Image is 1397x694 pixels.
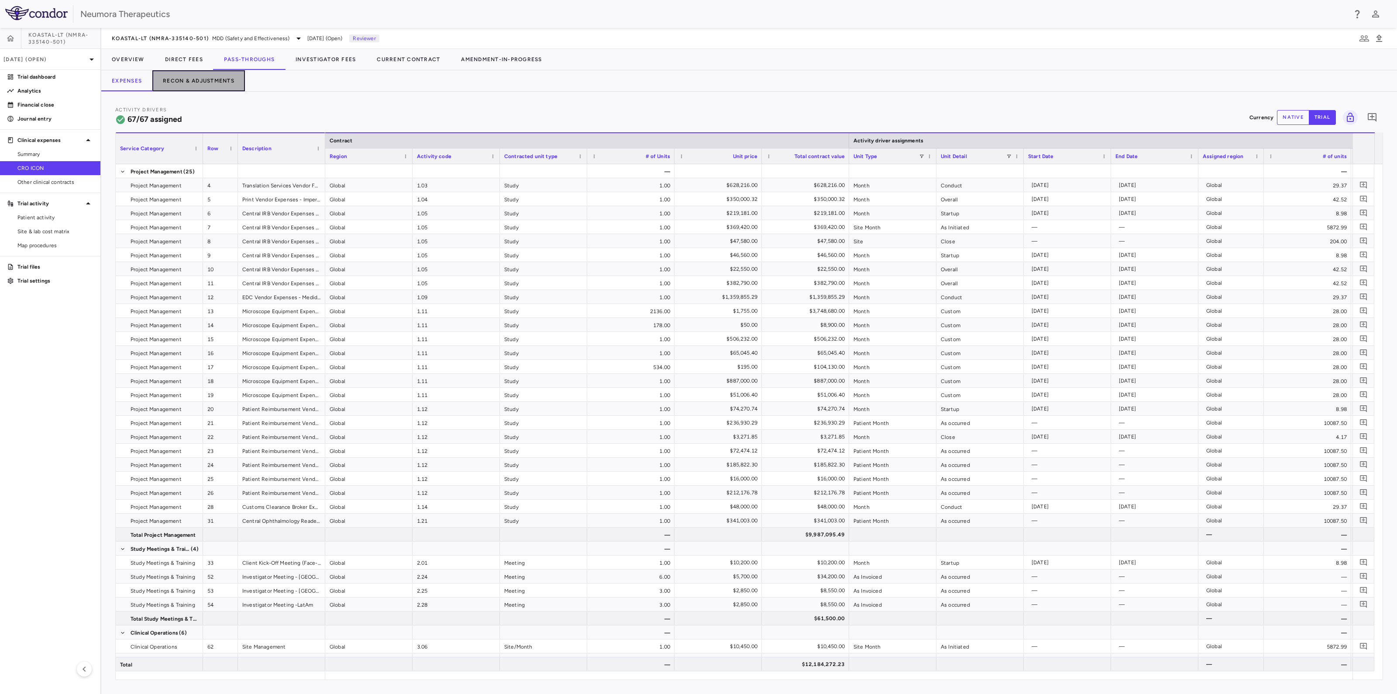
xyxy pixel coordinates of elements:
[413,346,500,359] div: 1.11
[1264,444,1351,457] div: 10087.50
[936,388,1024,401] div: Custom
[587,472,674,485] div: 1.00
[1359,502,1368,511] svg: Add comment
[849,206,936,220] div: Month
[17,87,93,95] p: Analytics
[238,472,325,485] div: Patient Reimbursement Vendor Expense - Scout - PT Setup, Administrative, and Other Expenses
[936,276,1024,290] div: Overall
[5,6,68,20] img: logo-full-SnFGN8VE.png
[500,430,587,443] div: Study
[238,178,325,192] div: Translation Services Vendor Fees
[500,304,587,318] div: Study
[413,500,500,513] div: 1.14
[849,444,936,457] div: Patient Month
[500,220,587,234] div: Study
[500,178,587,192] div: Study
[587,290,674,304] div: 1.00
[413,178,500,192] div: 1.03
[17,242,93,249] span: Map procedures
[413,514,500,527] div: 1.21
[849,486,936,499] div: Patient Month
[936,374,1024,387] div: Custom
[936,360,1024,373] div: Custom
[203,192,238,206] div: 5
[203,318,238,331] div: 14
[203,234,238,248] div: 8
[152,70,245,91] button: Recon & Adjustments
[936,472,1024,485] div: As occurred
[849,304,936,318] div: Month
[413,486,500,499] div: 1.12
[325,444,413,457] div: Global
[587,388,674,401] div: 1.00
[1264,248,1351,262] div: 8.98
[849,262,936,276] div: Month
[325,458,413,471] div: Global
[238,514,325,527] div: Central Ophthalmology Reader Services - DARC
[203,486,238,499] div: 26
[203,430,238,443] div: 22
[1358,207,1369,219] button: Add comment
[587,500,674,513] div: 1.00
[413,360,500,373] div: 1.11
[238,374,325,387] div: Microscope Equipment Expenses - Quipment - Transport Cost Estimation
[1359,418,1368,427] svg: Add comment
[1264,346,1351,359] div: 28.00
[587,164,674,178] div: —
[238,444,325,457] div: Patient Reimbursement Vendor Expense - Scout - PT Managed Itinerary: Ground Transportation
[1358,389,1369,401] button: Add comment
[1367,112,1377,123] svg: Add comment
[849,500,936,513] div: Month
[203,444,238,457] div: 23
[1264,276,1351,290] div: 42.52
[587,220,674,234] div: 1.00
[587,304,674,318] div: 2136.00
[849,332,936,345] div: Month
[1358,473,1369,484] button: Add comment
[203,402,238,415] div: 20
[587,318,674,331] div: 178.00
[203,416,238,429] div: 21
[1359,265,1368,273] svg: Add comment
[366,49,451,70] button: Current Contract
[500,402,587,415] div: Study
[238,402,325,415] div: Patient Reimbursement Vendor Expense - Scout - Project Setup
[325,360,413,373] div: Global
[17,228,93,235] span: Site & lab cost matrix
[500,416,587,429] div: Study
[1264,234,1351,248] div: 204.00
[1359,474,1368,483] svg: Add comment
[849,318,936,331] div: Month
[203,290,238,304] div: 12
[849,472,936,485] div: Patient Month
[936,178,1024,192] div: Conduct
[936,444,1024,457] div: As occurred
[587,430,674,443] div: 1.00
[1358,375,1369,387] button: Add comment
[413,374,500,387] div: 1.11
[101,49,155,70] button: Overview
[203,178,238,192] div: 4
[203,220,238,234] div: 7
[17,178,93,186] span: Other clinical contracts
[1358,305,1369,317] button: Add comment
[587,276,674,290] div: 1.00
[500,346,587,359] div: Study
[413,262,500,276] div: 1.05
[413,458,500,471] div: 1.12
[203,500,238,513] div: 28
[325,178,413,192] div: Global
[1359,460,1368,469] svg: Add comment
[112,35,209,42] span: KOASTAL-LT (NMRA-335140-501)
[325,430,413,443] div: Global
[17,214,93,221] span: Patient activity
[1358,179,1369,191] button: Add comment
[238,234,325,248] div: Central IRB Vendor Expenses - Advarra - Close Out of Research
[17,200,83,207] p: Trial activity
[587,332,674,345] div: 1.00
[936,402,1024,415] div: Startup
[936,458,1024,471] div: As occurred
[1264,486,1351,499] div: 10087.50
[587,402,674,415] div: 1.00
[1264,402,1351,415] div: 8.98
